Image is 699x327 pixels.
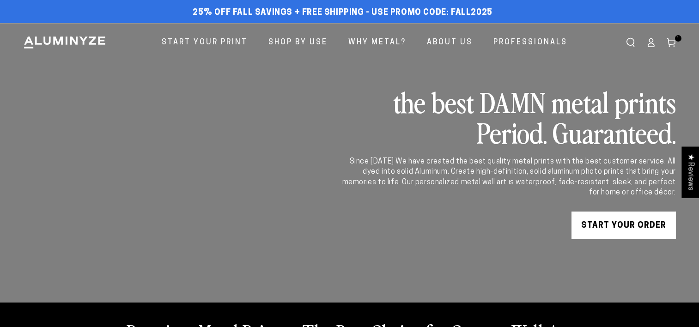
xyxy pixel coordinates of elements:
[341,30,413,55] a: Why Metal?
[193,8,492,18] span: 25% off FALL Savings + Free Shipping - Use Promo Code: FALL2025
[486,30,574,55] a: Professionals
[620,32,641,53] summary: Search our site
[427,36,473,49] span: About Us
[348,36,406,49] span: Why Metal?
[162,36,248,49] span: Start Your Print
[681,146,699,198] div: Click to open Judge.me floating reviews tab
[571,212,676,239] a: START YOUR Order
[155,30,255,55] a: Start Your Print
[268,36,328,49] span: Shop By Use
[23,36,106,49] img: Aluminyze
[261,30,334,55] a: Shop By Use
[340,157,676,198] div: Since [DATE] We have created the best quality metal prints with the best customer service. All dy...
[493,36,567,49] span: Professionals
[677,35,680,42] span: 1
[420,30,480,55] a: About Us
[340,86,676,147] h2: the best DAMN metal prints Period. Guaranteed.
